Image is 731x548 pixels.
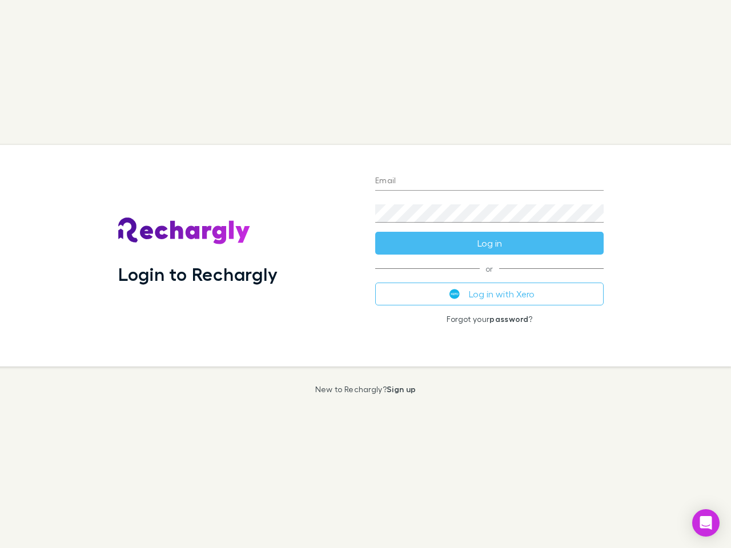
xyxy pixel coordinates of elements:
div: Open Intercom Messenger [692,509,720,537]
p: Forgot your ? [375,315,604,324]
img: Xero's logo [449,289,460,299]
a: password [489,314,528,324]
a: Sign up [387,384,416,394]
button: Log in with Xero [375,283,604,305]
h1: Login to Rechargly [118,263,278,285]
button: Log in [375,232,604,255]
img: Rechargly's Logo [118,217,251,245]
p: New to Rechargly? [315,385,416,394]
